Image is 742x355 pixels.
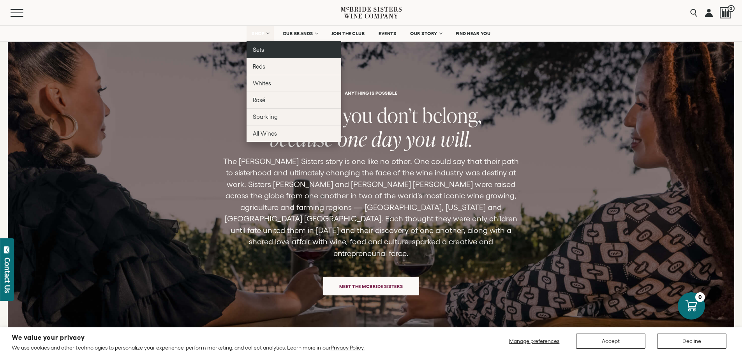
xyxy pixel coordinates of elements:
span: Meet the McBride Sisters [326,279,417,294]
span: OUR BRANDS [283,31,313,36]
button: Decline [657,334,726,349]
span: Sets [253,46,264,53]
span: belong, [423,102,482,129]
a: OUR STORY [405,26,447,41]
span: SHOP [252,31,265,36]
span: day [372,125,402,152]
div: 0 [695,292,705,302]
p: The [PERSON_NAME] Sisters story is one like no other. One could say that their path to sisterhood... [222,156,521,260]
span: don’t [377,102,418,129]
span: Rosé [253,97,265,103]
a: Rosé [247,92,341,108]
a: Sparkling [247,108,341,125]
h6: ANYTHING IS POSSIBLE [345,90,398,95]
a: JOIN THE CLUB [326,26,370,41]
span: Reds [253,63,265,70]
a: OUR BRANDS [278,26,323,41]
a: SHOP [247,26,274,41]
span: JOIN THE CLUB [331,31,365,36]
button: Mobile Menu Trigger [11,9,39,17]
span: you [406,125,436,152]
span: Sparkling [253,113,278,120]
span: 0 [728,5,735,12]
a: Sets [247,41,341,58]
span: Whites [253,80,271,87]
span: Manage preferences [509,338,559,344]
span: OUR STORY [410,31,437,36]
span: EVENTS [379,31,396,36]
a: Whites [247,75,341,92]
span: All Wines [253,130,277,137]
span: FIND NEAR YOU [456,31,491,36]
a: FIND NEAR YOU [451,26,496,41]
button: Manage preferences [504,334,564,349]
p: We use cookies and other technologies to personalize your experience, perform marketing, and coll... [12,344,365,351]
a: Reds [247,58,341,75]
a: All Wines [247,125,341,142]
span: one [338,125,367,152]
span: will. [441,125,472,152]
div: Contact Us [4,258,11,293]
a: EVENTS [374,26,401,41]
a: Privacy Policy. [331,344,365,351]
h2: We value your privacy [12,334,365,341]
button: Accept [576,334,645,349]
span: you [343,102,373,129]
a: Meet the McBride Sisters [323,277,419,295]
